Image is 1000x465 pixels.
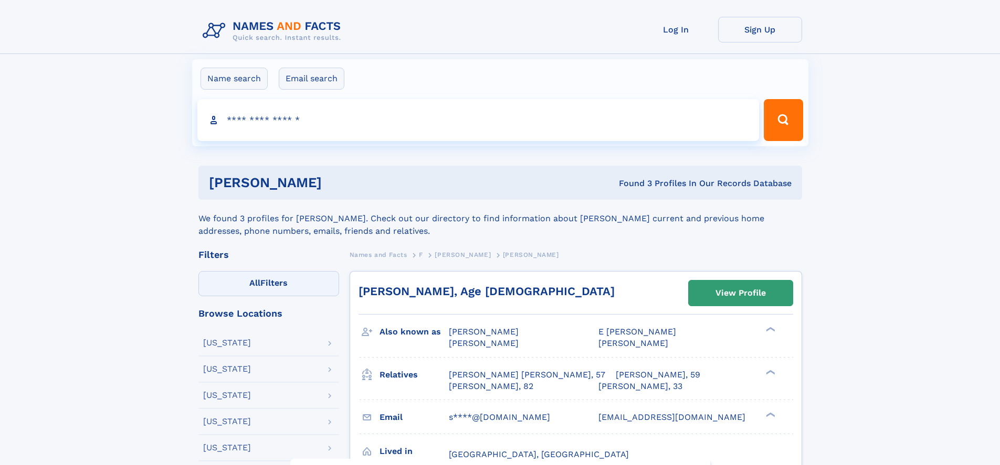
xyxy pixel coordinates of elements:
[449,381,533,392] a: [PERSON_NAME], 82
[598,327,676,337] span: E [PERSON_NAME]
[279,68,344,90] label: Email search
[203,391,251,399] div: [US_STATE]
[380,366,449,384] h3: Relatives
[203,365,251,373] div: [US_STATE]
[201,68,268,90] label: Name search
[203,444,251,452] div: [US_STATE]
[350,248,407,261] a: Names and Facts
[503,251,559,258] span: [PERSON_NAME]
[718,17,802,42] a: Sign Up
[380,442,449,460] h3: Lived in
[380,323,449,341] h3: Also known as
[715,281,766,305] div: View Profile
[198,271,339,296] label: Filters
[449,327,519,337] span: [PERSON_NAME]
[598,338,668,348] span: [PERSON_NAME]
[763,411,776,418] div: ❯
[197,99,760,141] input: search input
[203,339,251,347] div: [US_STATE]
[449,449,629,459] span: [GEOGRAPHIC_DATA], [GEOGRAPHIC_DATA]
[419,248,423,261] a: F
[198,250,339,259] div: Filters
[449,369,605,381] a: [PERSON_NAME] [PERSON_NAME], 57
[209,176,470,189] h1: [PERSON_NAME]
[764,99,803,141] button: Search Button
[598,412,745,422] span: [EMAIL_ADDRESS][DOMAIN_NAME]
[435,248,491,261] a: [PERSON_NAME]
[634,17,718,42] a: Log In
[763,369,776,375] div: ❯
[435,251,491,258] span: [PERSON_NAME]
[419,251,423,258] span: F
[616,369,700,381] a: [PERSON_NAME], 59
[198,17,350,45] img: Logo Names and Facts
[380,408,449,426] h3: Email
[598,381,682,392] a: [PERSON_NAME], 33
[689,280,793,306] a: View Profile
[359,285,615,298] a: [PERSON_NAME], Age [DEMOGRAPHIC_DATA]
[470,178,792,189] div: Found 3 Profiles In Our Records Database
[203,417,251,426] div: [US_STATE]
[249,278,260,288] span: All
[198,309,339,318] div: Browse Locations
[449,338,519,348] span: [PERSON_NAME]
[198,200,802,237] div: We found 3 profiles for [PERSON_NAME]. Check out our directory to find information about [PERSON_...
[763,326,776,333] div: ❯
